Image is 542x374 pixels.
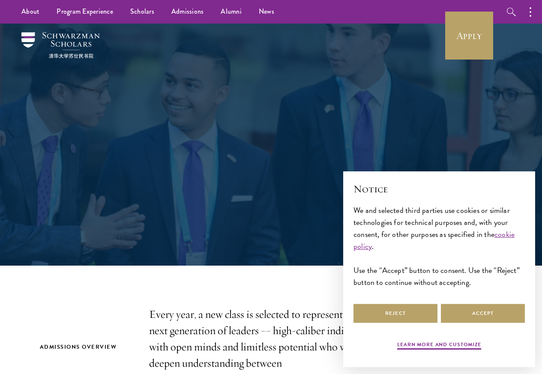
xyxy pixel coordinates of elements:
img: Schwarzman Scholars [21,32,100,58]
button: Accept [441,304,525,323]
div: We and selected third parties use cookies or similar technologies for technical purposes and, wit... [353,204,525,289]
a: Apply [445,12,493,60]
button: Learn more and customize [397,341,481,351]
h2: Admissions Overview [40,342,132,352]
button: Reject [353,304,437,323]
a: cookie policy [353,228,515,252]
h2: Notice [353,182,525,196]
